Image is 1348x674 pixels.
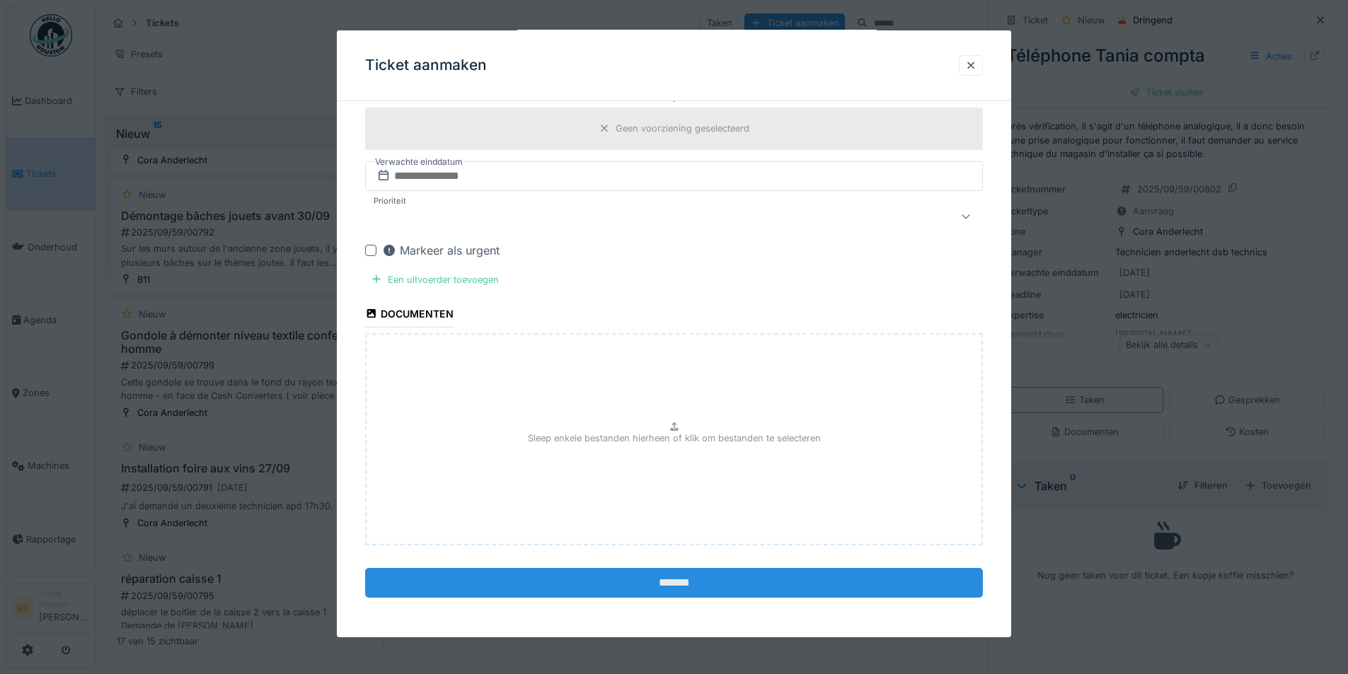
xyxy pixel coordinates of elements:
[365,303,454,327] div: Documenten
[374,153,464,169] label: Verwachte einddatum
[528,431,821,445] p: Sleep enkele bestanden hierheen of klik om bestanden te selecteren
[365,269,505,289] div: Een uitvoerder toevoegen
[365,57,487,74] h3: Ticket aanmaken
[382,241,500,258] div: Markeer als urgent
[371,194,409,207] label: Prioriteit
[616,122,749,135] div: Geen voorziening geselecteerd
